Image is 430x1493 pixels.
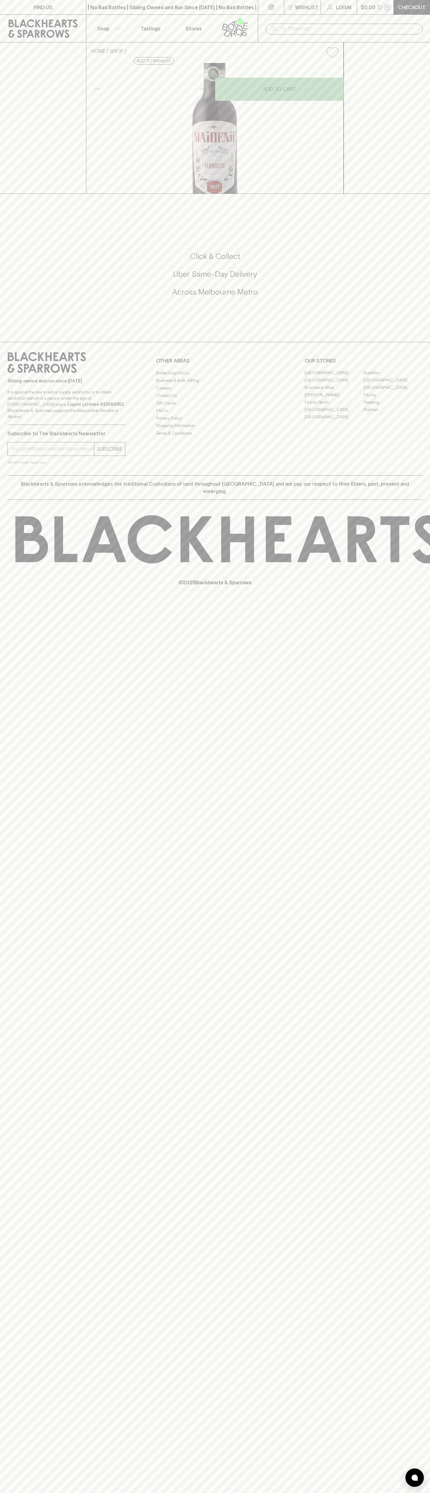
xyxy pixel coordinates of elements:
p: OTHER AREAS [156,357,274,364]
p: Blackhearts & Sparrows acknowledges the traditional Custodians of land throughout [GEOGRAPHIC_DAT... [12,480,418,495]
p: ADD TO CART [263,85,296,93]
a: [GEOGRAPHIC_DATA] [305,413,364,421]
p: OUR STORES [305,357,423,364]
p: Subscribe to The Blackhearts Newsletter [7,430,125,437]
p: SUBSCRIBE [97,445,123,453]
a: Terms & Conditions [156,429,274,437]
p: Wishlist [295,4,318,11]
p: Tastings [141,25,160,32]
h5: Click & Collect [7,251,423,261]
a: Prahran [364,406,423,413]
p: Stores [186,25,202,32]
h5: Across Melbourne Metro [7,287,423,297]
a: Stores [172,15,215,42]
img: bubble-icon [412,1475,418,1481]
input: e.g. jane@blackheartsandsparrows.com.au [12,444,94,454]
p: 0 [386,6,388,9]
p: It is against the law to sell or supply alcohol to, or to obtain alcohol on behalf of a person un... [7,389,125,420]
h5: Uber Same-Day Delivery [7,269,423,279]
p: Shop [97,25,109,32]
img: 12716.png [86,63,343,194]
a: [GEOGRAPHIC_DATA] [305,369,364,377]
input: Try "Pinot noir" [280,24,418,34]
button: SUBSCRIBE [94,442,125,456]
a: Braddon [364,369,423,377]
a: Careers [156,384,274,392]
button: Add to wishlist [324,45,341,61]
p: FIND US [34,4,53,11]
a: [GEOGRAPHIC_DATA] [364,377,423,384]
a: Brunswick West [305,384,364,391]
p: Sibling owned and run since [DATE] [7,378,125,384]
a: [GEOGRAPHIC_DATA] [305,377,364,384]
a: HOME [91,48,105,54]
strong: Liquor License #32064953 [67,402,124,407]
a: [GEOGRAPHIC_DATA] [305,406,364,413]
a: Tastings [129,15,172,42]
a: [PERSON_NAME] [305,391,364,399]
a: Contact Us [156,392,274,399]
button: ADD TO CART [215,78,344,101]
a: FAQ's [156,407,274,414]
a: Fitzroy [364,391,423,399]
button: Add to wishlist [134,57,174,65]
a: Gift Cards [156,399,274,407]
a: Privacy Policy [156,414,274,422]
a: SHOP [110,48,123,54]
div: Call to action block [7,227,423,330]
p: We will never spam you [7,459,125,465]
a: Geelong [364,399,423,406]
a: Business & Bulk Gifting [156,377,274,384]
a: Shipping Information [156,422,274,429]
p: Checkout [398,4,426,11]
p: $0.00 [361,4,376,11]
a: Fitzroy North [305,399,364,406]
p: Login [336,4,351,11]
a: [GEOGRAPHIC_DATA] [364,384,423,391]
button: Shop [86,15,129,42]
a: Bottle Drop FAQ's [156,369,274,377]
